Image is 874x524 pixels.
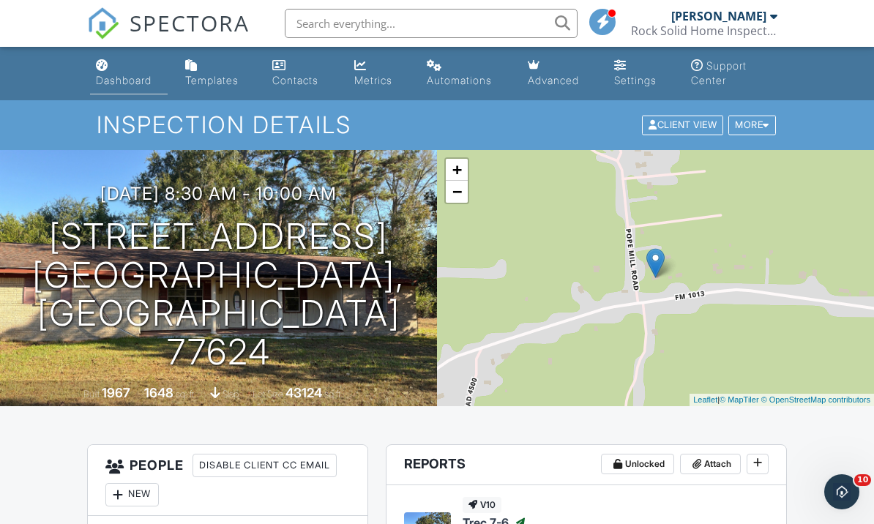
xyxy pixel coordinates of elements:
span: SPECTORA [130,7,250,38]
div: 43124 [285,385,322,400]
span: 10 [854,474,871,486]
a: SPECTORA [87,20,250,50]
a: Advanced [522,53,597,94]
div: [PERSON_NAME] [671,9,766,23]
div: Disable Client CC Email [193,454,337,477]
a: © OpenStreetMap contributors [761,395,870,404]
div: Dashboard [96,74,152,86]
div: Templates [185,74,239,86]
div: Rock Solid Home Inspection [631,23,777,38]
div: Contacts [272,74,318,86]
span: Lot Size [253,389,283,400]
span: sq.ft. [324,389,343,400]
div: 1648 [144,385,173,400]
a: Leaflet [693,395,717,404]
a: Zoom in [446,159,468,181]
div: Client View [642,116,723,135]
a: Zoom out [446,181,468,203]
div: New [105,483,159,506]
a: Contacts [266,53,337,94]
a: Client View [640,119,727,130]
a: Support Center [685,53,784,94]
div: 1967 [102,385,130,400]
iframe: Intercom live chat [824,474,859,509]
img: The Best Home Inspection Software - Spectora [87,7,119,40]
div: More [728,116,776,135]
a: Settings [608,53,673,94]
div: Advanced [528,74,579,86]
span: Built [83,389,100,400]
input: Search everything... [285,9,578,38]
h1: Inspection Details [97,112,777,138]
div: Metrics [354,74,392,86]
div: Automations [427,74,492,86]
div: Settings [614,74,657,86]
span: sq. ft. [176,389,196,400]
h1: [STREET_ADDRESS] [GEOGRAPHIC_DATA], [GEOGRAPHIC_DATA] 77624 [23,217,414,372]
a: Dashboard [90,53,168,94]
span: slab [223,389,239,400]
a: Metrics [348,53,409,94]
a: Automations (Basic) [421,53,510,94]
a: Templates [179,53,255,94]
h3: People [88,445,367,516]
div: | [690,394,874,406]
h3: [DATE] 8:30 am - 10:00 am [100,184,337,203]
a: © MapTiler [720,395,759,404]
div: Support Center [691,59,747,86]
